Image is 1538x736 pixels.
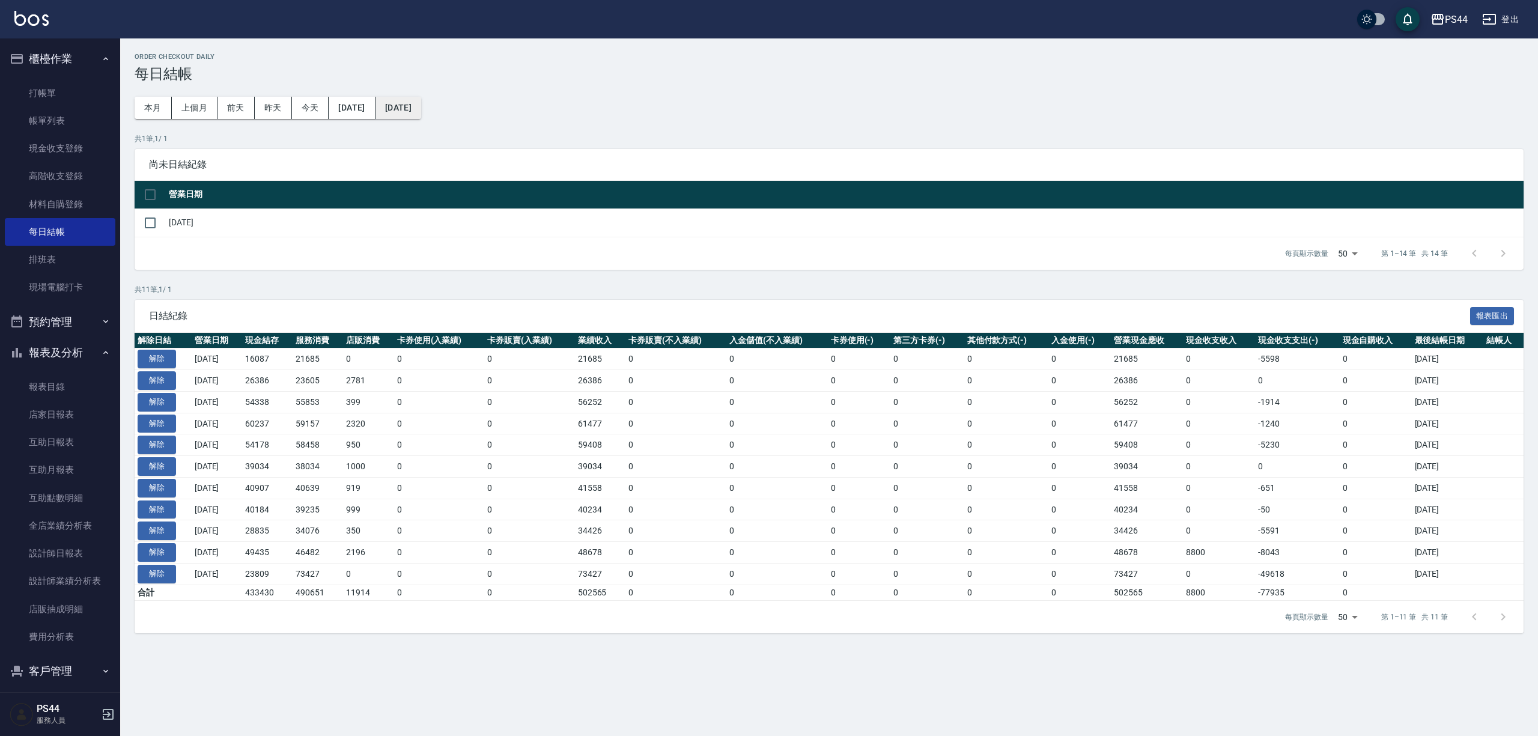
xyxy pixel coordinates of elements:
[625,391,726,413] td: 0
[726,499,827,520] td: 0
[192,370,242,392] td: [DATE]
[293,477,343,499] td: 40639
[828,434,891,456] td: 0
[625,585,726,600] td: 0
[394,413,485,434] td: 0
[293,456,343,478] td: 38034
[964,477,1048,499] td: 0
[343,520,394,542] td: 350
[343,563,394,585] td: 0
[1340,456,1412,478] td: 0
[5,456,115,484] a: 互助月報表
[1048,434,1111,456] td: 0
[10,702,34,726] img: Person
[394,333,485,348] th: 卡券使用(入業績)
[1183,477,1255,499] td: 0
[828,499,891,520] td: 0
[828,413,891,434] td: 0
[828,542,891,564] td: 0
[1048,333,1111,348] th: 入金使用(-)
[135,97,172,119] button: 本月
[293,434,343,456] td: 58458
[1255,333,1339,348] th: 現金收支支出(-)
[625,542,726,564] td: 0
[293,499,343,520] td: 39235
[625,434,726,456] td: 0
[394,348,485,370] td: 0
[1412,391,1484,413] td: [DATE]
[625,333,726,348] th: 卡券販賣(不入業績)
[1048,585,1111,600] td: 0
[1412,520,1484,542] td: [DATE]
[1111,520,1183,542] td: 34426
[1255,499,1339,520] td: -50
[293,520,343,542] td: 34076
[890,542,964,564] td: 0
[575,585,625,600] td: 502565
[394,477,485,499] td: 0
[484,348,575,370] td: 0
[828,563,891,585] td: 0
[293,391,343,413] td: 55853
[890,477,964,499] td: 0
[5,687,115,718] button: 員工及薪資
[1111,563,1183,585] td: 73427
[192,563,242,585] td: [DATE]
[192,333,242,348] th: 營業日期
[625,370,726,392] td: 0
[1183,434,1255,456] td: 0
[138,436,176,454] button: 解除
[828,391,891,413] td: 0
[1048,499,1111,520] td: 0
[138,500,176,519] button: 解除
[138,393,176,412] button: 解除
[1381,612,1448,622] p: 第 1–11 筆 共 11 筆
[1183,542,1255,564] td: 8800
[192,434,242,456] td: [DATE]
[14,11,49,26] img: Logo
[890,391,964,413] td: 0
[890,563,964,585] td: 0
[1183,520,1255,542] td: 0
[1111,585,1183,600] td: 502565
[575,542,625,564] td: 48678
[1412,456,1484,478] td: [DATE]
[5,337,115,368] button: 報表及分析
[726,542,827,564] td: 0
[1412,499,1484,520] td: [DATE]
[828,585,891,600] td: 0
[1183,499,1255,520] td: 0
[1111,348,1183,370] td: 21685
[5,273,115,301] a: 現場電腦打卡
[192,542,242,564] td: [DATE]
[890,370,964,392] td: 0
[138,371,176,390] button: 解除
[343,477,394,499] td: 919
[828,520,891,542] td: 0
[726,333,827,348] th: 入金儲值(不入業績)
[293,585,343,600] td: 490651
[1255,456,1339,478] td: 0
[828,348,891,370] td: 0
[242,499,293,520] td: 40184
[625,348,726,370] td: 0
[726,477,827,499] td: 0
[37,715,98,726] p: 服務人員
[394,434,485,456] td: 0
[890,499,964,520] td: 0
[343,456,394,478] td: 1000
[575,434,625,456] td: 59408
[1340,348,1412,370] td: 0
[5,107,115,135] a: 帳單列表
[292,97,329,119] button: 今天
[1183,391,1255,413] td: 0
[1340,477,1412,499] td: 0
[5,540,115,567] a: 設計師日報表
[343,542,394,564] td: 2196
[149,310,1470,322] span: 日結紀錄
[575,370,625,392] td: 26386
[484,542,575,564] td: 0
[217,97,255,119] button: 前天
[1340,520,1412,542] td: 0
[964,585,1048,600] td: 0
